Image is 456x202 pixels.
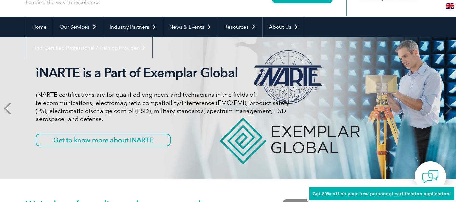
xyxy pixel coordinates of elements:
[218,17,262,37] a: Resources
[53,17,103,37] a: Our Services
[36,65,289,81] h2: iNARTE is a Part of Exemplar Global
[313,191,451,196] span: Get 20% off on your new personnel certification application!
[103,17,163,37] a: Industry Partners
[263,17,305,37] a: About Us
[446,3,454,9] img: en
[163,17,218,37] a: News & Events
[36,91,289,123] p: iNARTE certifications are for qualified engineers and technicians in the fields of telecommunicat...
[36,134,171,146] a: Get to know more about iNARTE
[422,168,439,185] img: contact-chat.png
[26,17,53,37] a: Home
[26,37,152,58] a: Find Certified Professional / Training Provider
